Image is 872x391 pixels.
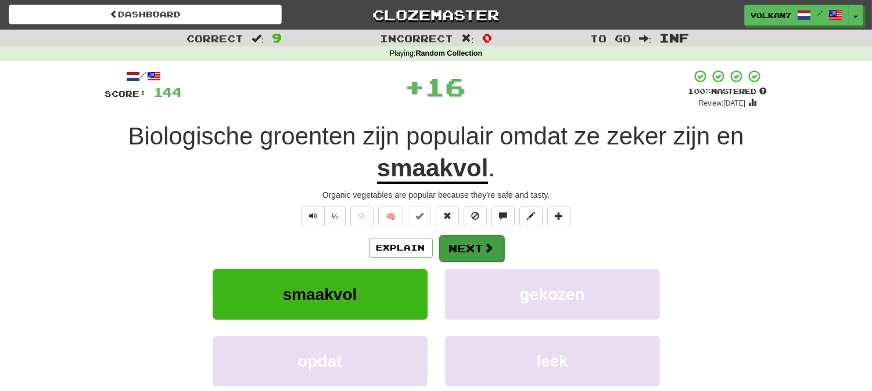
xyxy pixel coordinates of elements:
[590,32,631,44] span: To go
[547,207,570,226] button: Add to collection (alt+a)
[744,5,849,26] a: volkan7 /
[607,122,667,150] span: zeker
[688,86,767,97] div: Mastered
[377,154,488,184] u: smaakvol
[105,69,182,84] div: /
[445,336,660,386] button: leek
[659,31,689,45] span: Inf
[302,207,325,226] button: Play sentence audio (ctl+space)
[536,352,568,370] span: leek
[299,207,346,226] div: Text-to-speech controls
[105,189,767,201] div: Organic vegetables are popular because they're safe and tasty.
[673,122,710,150] span: zijn
[491,207,515,226] button: Discuss sentence (alt+u)
[416,49,483,57] strong: Random Collection
[717,122,744,150] span: en
[260,122,356,150] span: groenten
[154,85,182,99] span: 144
[464,207,487,226] button: Ignore sentence (alt+i)
[408,207,431,226] button: Set this sentence to 100% Mastered (alt+m)
[105,89,147,99] span: Score:
[283,285,357,303] span: smaakvol
[439,235,504,262] button: Next
[186,32,243,44] span: Correct
[213,269,428,320] button: smaakvol
[252,34,264,44] span: :
[213,336,428,386] button: opdat
[272,31,282,45] span: 9
[425,72,466,101] span: 16
[519,285,584,303] span: gekozen
[378,207,403,226] button: 🧠
[445,269,660,320] button: gekozen
[751,10,791,20] span: volkan7
[363,122,399,150] span: zijn
[436,207,459,226] button: Reset to 0% Mastered (alt+r)
[519,207,543,226] button: Edit sentence (alt+d)
[488,154,495,182] span: .
[688,86,712,96] span: 100 %
[405,69,425,104] span: +
[575,122,600,150] span: ze
[128,122,253,150] span: Biologische
[639,34,652,44] span: :
[324,207,346,226] button: ½
[9,5,282,24] a: Dashboard
[369,238,433,258] button: Explain
[297,352,342,370] span: opdat
[299,5,572,25] a: Clozemaster
[406,122,493,150] span: populair
[500,122,568,150] span: omdat
[461,34,474,44] span: :
[350,207,374,226] button: Favorite sentence (alt+f)
[380,32,453,44] span: Incorrect
[482,31,492,45] span: 0
[817,9,823,17] span: /
[699,99,745,107] small: Review: [DATE]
